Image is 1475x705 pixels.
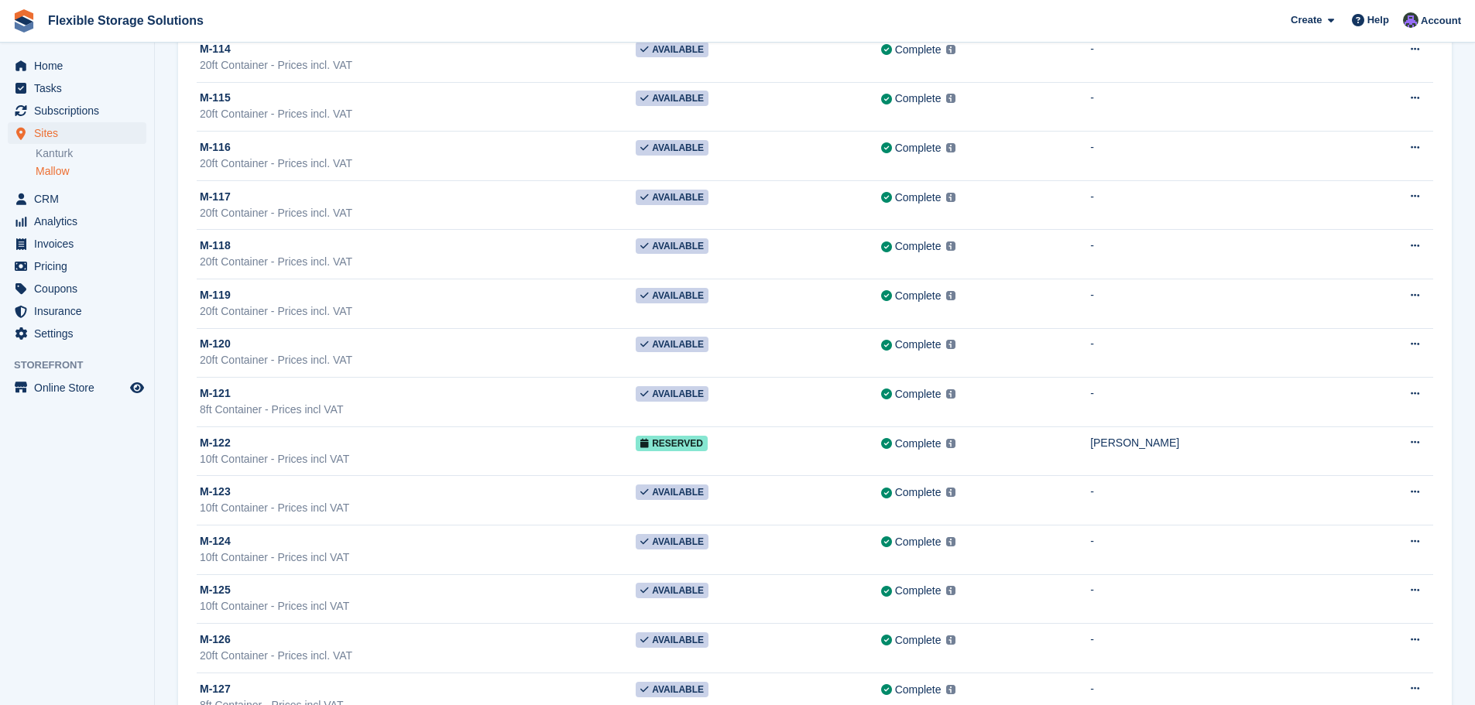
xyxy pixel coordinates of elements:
[1090,180,1342,230] td: -
[636,682,708,697] span: Available
[34,255,127,277] span: Pricing
[200,402,636,418] div: 8ft Container - Prices incl VAT
[8,278,146,299] a: menu
[8,188,146,210] a: menu
[200,205,636,221] div: 20ft Container - Prices incl. VAT
[128,378,146,397] a: Preview store
[34,300,127,322] span: Insurance
[895,91,942,107] div: Complete
[946,586,955,595] img: icon-info-grey-7440780725fd019a000dd9b08b2336e03edf1995a4989e88bcd33f0948082b44.svg
[8,210,146,232] a: menu
[34,122,127,144] span: Sites
[636,583,708,598] span: Available
[946,241,955,251] img: icon-info-grey-7440780725fd019a000dd9b08b2336e03edf1995a4989e88bcd33f0948082b44.svg
[1090,279,1342,328] td: -
[895,436,942,452] div: Complete
[200,533,231,549] span: M-124
[8,233,146,255] a: menu
[636,238,708,254] span: Available
[200,598,636,614] div: 10ft Container - Prices incl VAT
[34,233,127,255] span: Invoices
[200,582,231,598] span: M-125
[34,100,127,121] span: Subscriptions
[636,386,708,402] span: Available
[8,300,146,322] a: menu
[1090,435,1342,451] div: [PERSON_NAME]
[895,238,942,255] div: Complete
[200,287,231,303] span: M-119
[636,484,708,500] span: Available
[14,358,154,373] span: Storefront
[1367,12,1389,28] span: Help
[34,55,127,77] span: Home
[200,139,231,156] span: M-116
[636,288,708,303] span: Available
[946,537,955,546] img: icon-info-grey-7440780725fd019a000dd9b08b2336e03edf1995a4989e88bcd33f0948082b44.svg
[12,9,36,33] img: stora-icon-8386f47178a22dfd0bd8f6a31ec36ba5ce8667c1dd55bd0f319d3a0aa187defe.svg
[946,389,955,399] img: icon-info-grey-7440780725fd019a000dd9b08b2336e03edf1995a4989e88bcd33f0948082b44.svg
[636,91,708,106] span: Available
[1090,525,1342,574] td: -
[1421,13,1461,29] span: Account
[895,42,942,58] div: Complete
[200,631,231,648] span: M-126
[895,288,942,304] div: Complete
[895,484,942,501] div: Complete
[895,632,942,649] div: Complete
[636,140,708,156] span: Available
[895,534,942,550] div: Complete
[946,340,955,349] img: icon-info-grey-7440780725fd019a000dd9b08b2336e03edf1995a4989e88bcd33f0948082b44.svg
[895,337,942,353] div: Complete
[946,488,955,497] img: icon-info-grey-7440780725fd019a000dd9b08b2336e03edf1995a4989e88bcd33f0948082b44.svg
[895,190,942,206] div: Complete
[200,156,636,172] div: 20ft Container - Prices incl. VAT
[200,681,231,697] span: M-127
[200,484,231,500] span: M-123
[34,210,127,232] span: Analytics
[946,193,955,202] img: icon-info-grey-7440780725fd019a000dd9b08b2336e03edf1995a4989e88bcd33f0948082b44.svg
[1090,378,1342,427] td: -
[895,682,942,698] div: Complete
[200,336,231,352] span: M-120
[34,377,127,399] span: Online Store
[34,188,127,210] span: CRM
[34,278,127,299] span: Coupons
[42,8,210,33] a: Flexible Storage Solutions
[636,632,708,648] span: Available
[200,648,636,664] div: 20ft Container - Prices incl. VAT
[946,291,955,300] img: icon-info-grey-7440780725fd019a000dd9b08b2336e03edf1995a4989e88bcd33f0948082b44.svg
[200,57,636,74] div: 20ft Container - Prices incl. VAT
[8,122,146,144] a: menu
[8,55,146,77] a: menu
[895,140,942,156] div: Complete
[36,164,146,179] a: Mallow
[1291,12,1322,28] span: Create
[200,106,636,122] div: 20ft Container - Prices incl. VAT
[636,436,708,451] span: Reserved
[895,583,942,599] div: Complete
[895,386,942,402] div: Complete
[946,94,955,103] img: icon-info-grey-7440780725fd019a000dd9b08b2336e03edf1995a4989e88bcd33f0948082b44.svg
[200,549,636,566] div: 10ft Container - Prices incl VAT
[1090,624,1342,673] td: -
[946,439,955,448] img: icon-info-grey-7440780725fd019a000dd9b08b2336e03edf1995a4989e88bcd33f0948082b44.svg
[200,303,636,320] div: 20ft Container - Prices incl. VAT
[946,143,955,152] img: icon-info-grey-7440780725fd019a000dd9b08b2336e03edf1995a4989e88bcd33f0948082b44.svg
[200,238,231,254] span: M-118
[636,534,708,549] span: Available
[636,337,708,352] span: Available
[8,323,146,344] a: menu
[34,323,127,344] span: Settings
[946,635,955,645] img: icon-info-grey-7440780725fd019a000dd9b08b2336e03edf1995a4989e88bcd33f0948082b44.svg
[946,45,955,54] img: icon-info-grey-7440780725fd019a000dd9b08b2336e03edf1995a4989e88bcd33f0948082b44.svg
[34,77,127,99] span: Tasks
[200,90,231,106] span: M-115
[636,42,708,57] span: Available
[200,451,636,467] div: 10ft Container - Prices incl VAT
[8,255,146,277] a: menu
[200,500,636,516] div: 10ft Container - Prices incl VAT
[1090,476,1342,525] td: -
[8,77,146,99] a: menu
[200,189,231,205] span: M-117
[36,146,146,161] a: Kanturk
